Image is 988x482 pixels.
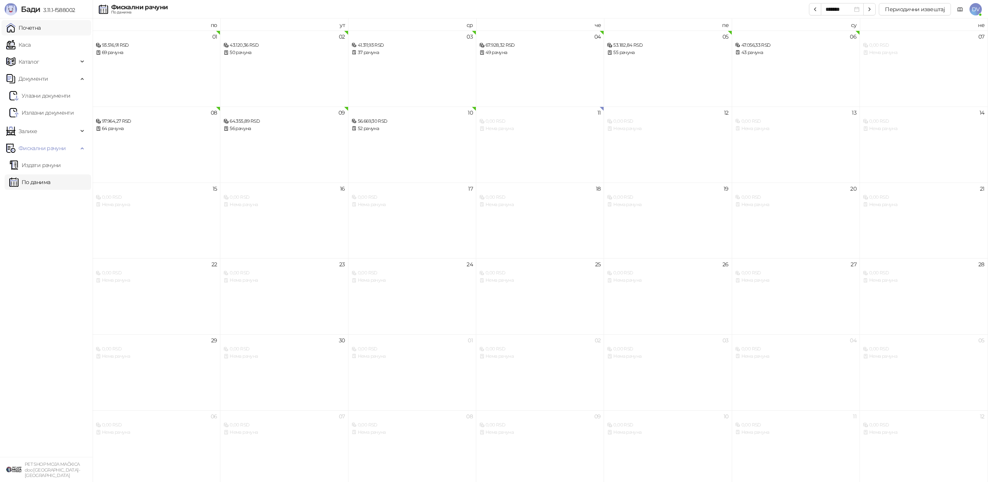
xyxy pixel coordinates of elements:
[863,201,984,208] div: Нема рачуна
[96,42,217,49] div: 93.516,91 RSD
[96,49,217,56] div: 69 рачуна
[863,125,984,132] div: Нема рачуна
[349,183,476,259] td: 2025-09-17
[96,429,217,436] div: Нема рачуна
[607,269,728,277] div: 0,00 RSD
[479,345,601,353] div: 0,00 RSD
[607,201,728,208] div: Нема рачуна
[860,107,988,183] td: 2025-09-14
[607,429,728,436] div: Нема рачуна
[96,421,217,429] div: 0,00 RSD
[597,110,601,115] div: 11
[607,118,728,125] div: 0,00 RSD
[863,429,984,436] div: Нема рачуна
[980,110,985,115] div: 14
[349,107,476,183] td: 2025-09-10
[476,258,604,334] td: 2025-09-25
[722,34,729,39] div: 05
[607,421,728,429] div: 0,00 RSD
[860,19,988,30] th: не
[735,353,856,360] div: Нема рачуна
[735,345,856,353] div: 0,00 RSD
[352,201,473,208] div: Нема рачуна
[352,118,473,125] div: 56.669,30 RSD
[607,194,728,201] div: 0,00 RSD
[722,262,729,267] div: 26
[479,353,601,360] div: Нема рачуна
[980,414,985,419] div: 12
[338,110,345,115] div: 09
[223,353,345,360] div: Нема рачуна
[352,429,473,436] div: Нема рачуна
[40,7,75,14] span: 3.11.1-f588002
[349,19,476,30] th: ср
[860,258,988,334] td: 2025-09-28
[213,186,217,191] div: 15
[476,19,604,30] th: че
[595,262,601,267] div: 25
[479,125,601,132] div: Нема рачуна
[9,105,74,120] a: Излазни документи
[850,338,856,343] div: 04
[93,19,220,30] th: по
[96,194,217,201] div: 0,00 RSD
[96,277,217,284] div: Нема рачуна
[604,334,732,410] td: 2025-10-03
[479,118,601,125] div: 0,00 RSD
[735,49,856,56] div: 43 рачуна
[863,345,984,353] div: 0,00 RSD
[93,30,220,107] td: 2025-09-01
[607,49,728,56] div: 55 рачуна
[479,194,601,201] div: 0,00 RSD
[19,140,66,156] span: Фискални рачуни
[220,30,348,107] td: 2025-09-02
[220,107,348,183] td: 2025-09-09
[596,186,601,191] div: 18
[476,334,604,410] td: 2025-10-02
[96,269,217,277] div: 0,00 RSD
[476,30,604,107] td: 2025-09-04
[111,10,167,14] div: По данима
[969,3,982,15] span: DV
[863,421,984,429] div: 0,00 RSD
[863,42,984,49] div: 0,00 RSD
[9,174,50,190] a: По данима
[594,34,601,39] div: 04
[479,277,601,284] div: Нема рачуна
[735,42,856,49] div: 47.056,33 RSD
[732,30,860,107] td: 2025-09-06
[349,258,476,334] td: 2025-09-24
[96,118,217,125] div: 97.964,27 RSD
[604,19,732,30] th: пе
[594,414,601,419] div: 09
[479,421,601,429] div: 0,00 RSD
[732,183,860,259] td: 2025-09-20
[607,277,728,284] div: Нема рачуна
[339,338,345,343] div: 30
[468,338,473,343] div: 01
[479,269,601,277] div: 0,00 RSD
[211,338,217,343] div: 29
[724,110,729,115] div: 12
[223,201,345,208] div: Нема рачуна
[468,110,473,115] div: 10
[860,30,988,107] td: 2025-09-07
[96,125,217,132] div: 64 рачуна
[980,186,985,191] div: 21
[607,125,728,132] div: Нема рачуна
[732,258,860,334] td: 2025-09-27
[735,269,856,277] div: 0,00 RSD
[466,414,473,419] div: 08
[349,30,476,107] td: 2025-09-03
[352,42,473,49] div: 41.311,93 RSD
[863,194,984,201] div: 0,00 RSD
[735,421,856,429] div: 0,00 RSD
[223,42,345,49] div: 43.120,36 RSD
[220,183,348,259] td: 2025-09-16
[6,37,30,52] a: Каса
[223,421,345,429] div: 0,00 RSD
[607,42,728,49] div: 53.182,84 RSD
[853,414,856,419] div: 11
[93,183,220,259] td: 2025-09-15
[223,277,345,284] div: Нема рачуна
